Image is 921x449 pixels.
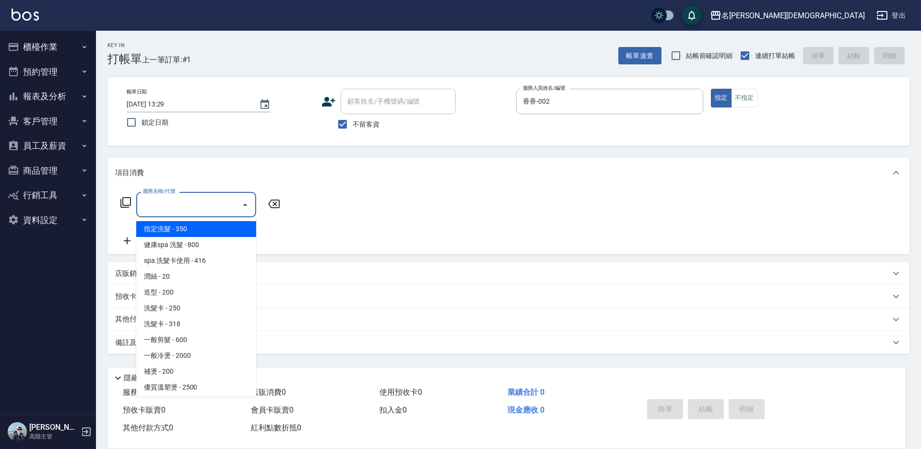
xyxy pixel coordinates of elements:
span: 造型 - 200 [136,284,256,300]
h3: 打帳單 [107,52,142,66]
p: 項目消費 [115,168,144,178]
button: 帳單速查 [618,47,661,65]
button: 員工及薪資 [4,133,92,158]
span: spa 洗髮卡使用 - 416 [136,253,256,269]
img: Person [8,422,27,441]
button: 指定 [711,89,732,107]
button: save [682,6,701,25]
span: 店販消費 0 [251,388,286,397]
label: 帳單日期 [127,88,147,95]
span: 紅利點數折抵 0 [251,423,301,432]
span: 不留客資 [353,119,379,130]
label: 服務人員姓名/編號 [523,84,565,92]
div: 項目消費 [107,157,909,188]
h2: Key In [107,42,142,48]
div: 名[PERSON_NAME][DEMOGRAPHIC_DATA] [721,10,865,22]
div: 預收卡販賣 [107,285,909,308]
span: 上一筆訂單:#1 [142,54,191,66]
span: 連續打單結帳 [755,51,795,61]
span: 一般冷燙 - 2000 [136,348,256,364]
div: 備註及來源 [107,331,909,354]
span: 洗髮卡 - 250 [136,300,256,316]
span: 潤絲 - 20 [136,269,256,284]
button: 預約管理 [4,59,92,84]
span: 染髮 - 2000 [136,395,256,411]
div: 店販銷售 [107,262,909,285]
span: 指定洗髮 - 350 [136,221,256,237]
button: 名[PERSON_NAME][DEMOGRAPHIC_DATA] [706,6,869,25]
p: 店販銷售 [115,269,144,279]
span: 鎖定日期 [142,118,168,128]
span: 現金應收 0 [508,405,544,414]
span: 服務消費 0 [123,388,158,397]
span: 會員卡販賣 0 [251,405,294,414]
p: 備註及來源 [115,338,151,348]
button: 行銷工具 [4,183,92,208]
div: 其他付款方式 [107,308,909,331]
p: 隱藏業績明細 [124,373,167,383]
button: Choose date, selected date is 2025-09-10 [253,93,276,116]
span: 一般剪髮 - 600 [136,332,256,348]
p: 高階主管 [29,432,78,441]
input: YYYY/MM/DD hh:mm [127,96,249,112]
p: 預收卡販賣 [115,292,151,302]
p: 其他付款方式 [115,314,163,325]
span: 扣入金 0 [379,405,407,414]
button: 登出 [873,7,909,24]
button: 商品管理 [4,158,92,183]
button: 不指定 [731,89,758,107]
h5: [PERSON_NAME] [29,423,78,432]
span: 洗髮卡 - 318 [136,316,256,332]
img: Logo [12,9,39,21]
span: 健康spa 洗髮 - 800 [136,237,256,253]
span: 優質溫塑燙 - 2500 [136,379,256,395]
button: Close [237,197,253,213]
span: 使用預收卡 0 [379,388,422,397]
button: 報表及分析 [4,84,92,109]
span: 結帳前確認明細 [686,51,733,61]
span: 業績合計 0 [508,388,544,397]
button: 資料設定 [4,208,92,233]
span: 預收卡販賣 0 [123,405,165,414]
button: 客戶管理 [4,109,92,134]
span: 其他付款方式 0 [123,423,173,432]
label: 服務名稱/代號 [143,188,175,195]
button: 櫃檯作業 [4,35,92,59]
span: 補燙 - 200 [136,364,256,379]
